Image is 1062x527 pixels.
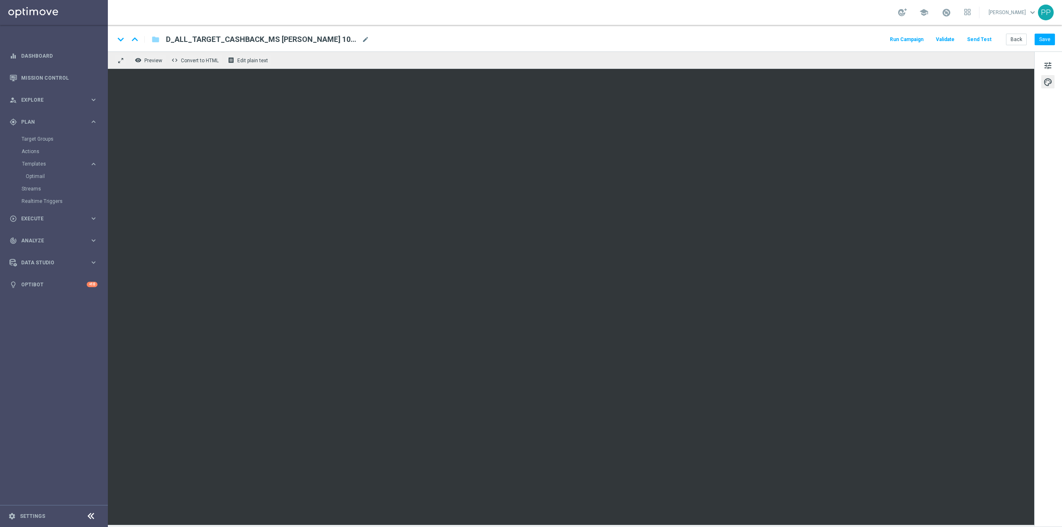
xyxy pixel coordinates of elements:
[9,237,98,244] button: track_changes Analyze keyboard_arrow_right
[114,33,127,46] i: keyboard_arrow_down
[151,33,161,46] button: folder
[21,120,90,124] span: Plan
[87,282,97,287] div: +10
[22,148,86,155] a: Actions
[21,238,90,243] span: Analyze
[226,55,272,66] button: receipt Edit plain text
[10,215,90,222] div: Execute
[237,58,268,63] span: Edit plain text
[166,34,358,44] span: D_ALL_TARGET_CASHBACK_MS SIATKA 100% do 300 PLN_220825
[90,237,97,244] i: keyboard_arrow_right
[169,55,222,66] button: code Convert to HTML
[90,259,97,266] i: keyboard_arrow_right
[1043,60,1052,71] span: tune
[10,45,97,67] div: Dashboard
[22,183,107,195] div: Streams
[9,215,98,222] button: play_circle_outline Execute keyboard_arrow_right
[21,45,97,67] a: Dashboard
[22,198,86,205] a: Realtime Triggers
[90,215,97,222] i: keyboard_arrow_right
[22,145,107,158] div: Actions
[171,57,178,63] span: code
[935,34,956,45] button: Validate
[21,260,90,265] span: Data Studio
[10,52,17,60] i: equalizer
[90,118,97,126] i: keyboard_arrow_right
[22,158,107,183] div: Templates
[22,185,86,192] a: Streams
[22,161,90,166] div: Templates
[1035,34,1055,45] button: Save
[22,136,86,142] a: Target Groups
[181,58,219,63] span: Convert to HTML
[22,161,81,166] span: Templates
[1041,59,1055,72] button: tune
[9,53,98,59] button: equalizer Dashboard
[10,259,90,266] div: Data Studio
[21,273,87,295] a: Optibot
[10,118,17,126] i: gps_fixed
[26,170,107,183] div: Optimail
[9,259,98,266] button: Data Studio keyboard_arrow_right
[10,281,17,288] i: lightbulb
[919,8,928,17] span: school
[1038,5,1054,20] div: PP
[936,37,955,42] span: Validate
[151,34,160,44] i: folder
[988,6,1038,19] a: [PERSON_NAME]keyboard_arrow_down
[362,36,369,43] span: mode_edit
[22,133,107,145] div: Target Groups
[1028,8,1037,17] span: keyboard_arrow_down
[1043,77,1052,88] span: palette
[889,34,925,45] button: Run Campaign
[10,273,97,295] div: Optibot
[10,118,90,126] div: Plan
[9,119,98,125] button: gps_fixed Plan keyboard_arrow_right
[22,195,107,207] div: Realtime Triggers
[1006,34,1027,45] button: Back
[20,514,45,519] a: Settings
[10,215,17,222] i: play_circle_outline
[9,97,98,103] button: person_search Explore keyboard_arrow_right
[22,161,98,167] button: Templates keyboard_arrow_right
[9,75,98,81] button: Mission Control
[21,98,90,102] span: Explore
[135,57,141,63] i: remove_red_eye
[21,67,97,89] a: Mission Control
[10,96,90,104] div: Explore
[1041,75,1055,88] button: palette
[26,173,86,180] a: Optimail
[9,281,98,288] button: lightbulb Optibot +10
[966,34,993,45] button: Send Test
[8,512,16,520] i: settings
[10,237,90,244] div: Analyze
[10,67,97,89] div: Mission Control
[228,57,234,63] i: receipt
[90,96,97,104] i: keyboard_arrow_right
[10,96,17,104] i: person_search
[133,55,166,66] button: remove_red_eye Preview
[10,237,17,244] i: track_changes
[144,58,162,63] span: Preview
[129,33,141,46] i: keyboard_arrow_up
[21,216,90,221] span: Execute
[90,160,97,168] i: keyboard_arrow_right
